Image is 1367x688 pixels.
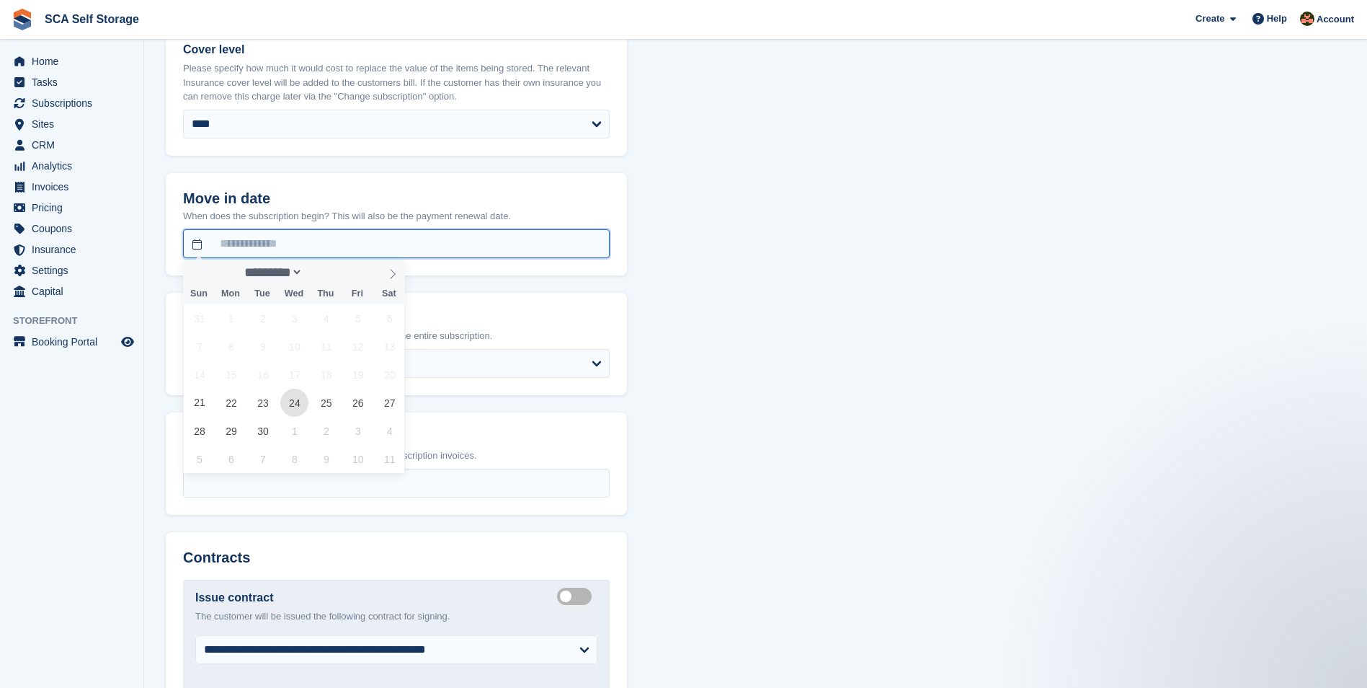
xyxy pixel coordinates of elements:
a: menu [7,93,136,113]
span: September 4, 2025 [312,304,340,332]
span: Coupons [32,219,118,239]
span: Sat [373,289,405,299]
a: menu [7,219,136,239]
span: Invoices [32,177,118,197]
span: Mon [215,289,246,299]
span: Help [1267,12,1287,26]
a: menu [7,260,136,281]
span: October 6, 2025 [217,445,245,473]
span: September 6, 2025 [375,304,404,332]
span: September 14, 2025 [185,361,213,389]
span: October 11, 2025 [375,445,404,473]
h2: Move in date [183,190,610,207]
span: September 22, 2025 [217,389,245,417]
span: October 4, 2025 [375,417,404,445]
span: September 2, 2025 [249,304,277,332]
span: September 9, 2025 [249,332,277,361]
span: September 10, 2025 [280,332,308,361]
span: August 31, 2025 [185,304,213,332]
span: September 8, 2025 [217,332,245,361]
span: September 30, 2025 [249,417,277,445]
span: September 18, 2025 [312,361,340,389]
span: September 16, 2025 [249,361,277,389]
span: September 29, 2025 [217,417,245,445]
input: Year [303,265,348,280]
a: SCA Self Storage [39,7,145,31]
span: Booking Portal [32,332,118,352]
a: menu [7,156,136,176]
span: Analytics [32,156,118,176]
span: Wed [278,289,310,299]
span: Insurance [32,239,118,260]
span: September 19, 2025 [344,361,372,389]
a: menu [7,135,136,155]
img: Sarah Race [1300,12,1314,26]
span: September 25, 2025 [312,389,340,417]
span: September 17, 2025 [280,361,308,389]
p: Please specify how much it would cost to replace the value of the items being stored. The relevan... [183,61,610,104]
span: Create [1195,12,1224,26]
span: Settings [32,260,118,281]
a: Preview store [119,333,136,350]
span: September 7, 2025 [185,332,213,361]
span: September 5, 2025 [344,304,372,332]
span: September 27, 2025 [375,389,404,417]
span: September 21, 2025 [185,389,213,417]
span: October 5, 2025 [185,445,213,473]
a: menu [7,198,136,218]
span: Capital [32,281,118,301]
span: October 1, 2025 [280,417,308,445]
span: September 28, 2025 [185,417,213,445]
a: menu [7,177,136,197]
img: stora-icon-8386f47178a22dfd0bd8f6a31ec36ba5ce8667c1dd55bd0f319d3a0aa187defe.svg [12,9,33,30]
span: September 24, 2025 [280,389,308,417]
label: Cover level [183,41,610,58]
span: CRM [32,135,118,155]
span: October 7, 2025 [249,445,277,473]
a: menu [7,281,136,301]
a: menu [7,72,136,92]
span: October 9, 2025 [312,445,340,473]
a: menu [7,239,136,260]
span: Tue [246,289,278,299]
a: menu [7,332,136,352]
label: Issue contract [195,589,273,607]
span: October 2, 2025 [312,417,340,445]
h2: Contracts [183,550,610,566]
span: September 15, 2025 [217,361,245,389]
span: September 3, 2025 [280,304,308,332]
span: October 3, 2025 [344,417,372,445]
span: September 20, 2025 [375,361,404,389]
p: When does the subscription begin? This will also be the payment renewal date. [183,209,610,224]
span: Account [1317,12,1354,27]
span: September 12, 2025 [344,332,372,361]
span: Home [32,51,118,71]
span: September 11, 2025 [312,332,340,361]
a: menu [7,114,136,134]
label: Create integrated contract [557,595,597,597]
span: Sun [183,289,215,299]
span: Subscriptions [32,93,118,113]
span: Tasks [32,72,118,92]
a: menu [7,51,136,71]
span: October 10, 2025 [344,445,372,473]
p: The customer will be issued the following contract for signing. [195,609,597,624]
span: Sites [32,114,118,134]
span: September 1, 2025 [217,304,245,332]
span: Storefront [13,314,143,328]
span: Fri [342,289,373,299]
span: September 23, 2025 [249,389,277,417]
span: October 8, 2025 [280,445,308,473]
span: Thu [310,289,342,299]
span: Pricing [32,198,118,218]
select: Month [240,265,303,280]
span: September 13, 2025 [375,332,404,361]
span: September 26, 2025 [344,389,372,417]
